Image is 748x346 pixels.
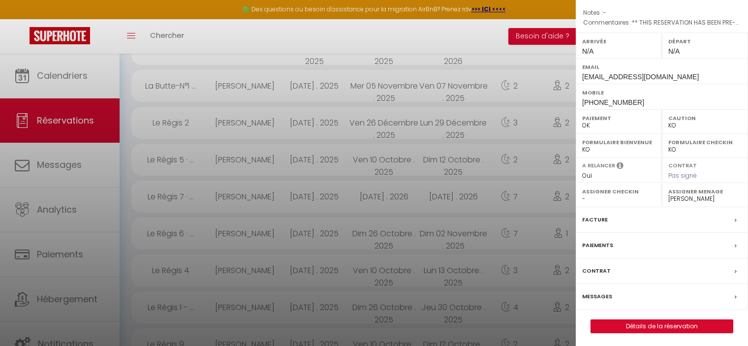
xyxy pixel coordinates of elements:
label: Départ [668,36,742,46]
span: Pas signé [668,171,697,180]
p: Commentaires : [583,18,741,28]
span: [PHONE_NUMBER] [582,98,644,106]
label: Formulaire Checkin [668,137,742,147]
p: Notes : [583,8,741,18]
label: Caution [668,113,742,123]
span: - [603,8,606,17]
label: Assigner Checkin [582,187,655,196]
label: Formulaire Bienvenue [582,137,655,147]
button: Détails de la réservation [591,319,733,333]
span: N/A [582,47,593,55]
label: Contrat [668,161,697,168]
label: Assigner Menage [668,187,742,196]
a: Détails de la réservation [591,320,733,333]
label: Arrivée [582,36,655,46]
label: Messages [582,291,612,302]
span: N/A [668,47,680,55]
label: Contrat [582,266,611,276]
label: Mobile [582,88,742,97]
label: Paiement [582,113,655,123]
i: Sélectionner OUI si vous souhaiter envoyer les séquences de messages post-checkout [617,161,623,172]
label: Facture [582,215,608,225]
label: A relancer [582,161,615,170]
label: Paiements [582,240,613,251]
label: Email [582,62,742,72]
span: [EMAIL_ADDRESS][DOMAIN_NAME] [582,73,699,81]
